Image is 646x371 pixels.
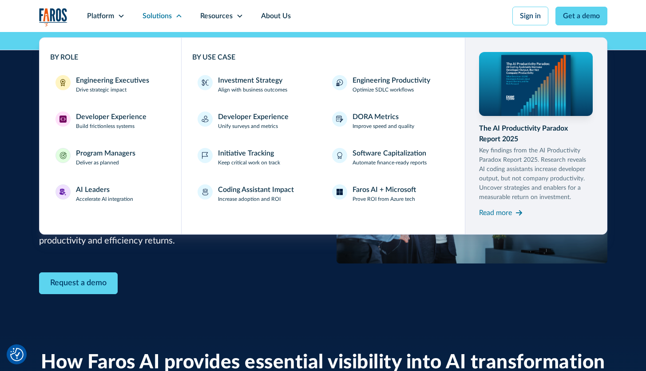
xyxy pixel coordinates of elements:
a: Faros AI + MicrosoftProve ROI from Azure tech [327,179,454,208]
img: Engineering Executives [59,79,67,86]
div: Platform [87,11,114,21]
img: AI Leaders [59,188,67,195]
a: Contact Modal [39,272,118,294]
a: Developer ExperienceDeveloper ExperienceBuild frictionless systems [50,106,171,136]
div: AI Leaders [76,184,110,195]
div: Read more [479,207,512,218]
div: Developer Experience [76,112,147,122]
p: Align with business outcomes [218,86,287,94]
div: The AI Productivity Paradox Report 2025 [479,123,593,144]
img: Program Managers [59,152,67,159]
div: Faros AI + Microsoft [353,184,416,195]
img: Developer Experience [59,116,67,123]
a: Investment StrategyAlign with business outcomes [192,70,320,99]
p: Drive strategic impact [76,86,127,94]
div: Engineering Executives [76,75,149,86]
p: Prove ROI from Azure tech [353,195,415,203]
button: Cookie Settings [10,348,24,361]
a: Program ManagersProgram ManagersDeliver as planned [50,143,171,172]
div: Engineering Productivity [353,75,430,86]
a: Software CapitalizationAutomate finance-ready reports [327,143,454,172]
div: BY USE CASE [192,52,454,63]
a: Engineering ProductivityOptimize SDLC workflows [327,70,454,99]
img: Revisit consent button [10,348,24,361]
div: Program Managers [76,148,135,159]
div: DORA Metrics [353,112,399,122]
a: Initiative TrackingKeep critical work on track [192,143,320,172]
a: The AI Productivity Paradox Report 2025Key findings from the AI Productivity Paradox Report 2025.... [479,52,593,220]
a: AI LeadersAI LeadersAccelerate AI integration [50,179,171,208]
p: Accelerate AI integration [76,195,133,203]
p: Unify surveys and metrics [218,122,278,130]
a: Get a demo [555,7,607,25]
a: DORA MetricsImprove speed and quality [327,106,454,136]
p: Increase adoption and ROI [218,195,281,203]
p: Key findings from the AI Productivity Paradox Report 2025. Research reveals AI coding assistants ... [479,146,593,202]
p: Optimize SDLC workflows [353,86,414,94]
a: Sign in [512,7,548,25]
div: Coding Assistant Impact [218,184,294,195]
a: Engineering ExecutivesEngineering ExecutivesDrive strategic impact [50,70,171,99]
a: Developer ExperienceUnify surveys and metrics [192,106,320,136]
div: Solutions [143,11,172,21]
div: BY ROLE [50,52,171,63]
p: Improve speed and quality [353,122,414,130]
div: Resources [200,11,233,21]
div: Software Capitalization [353,148,426,159]
a: Coding Assistant ImpactIncrease adoption and ROI [192,179,320,208]
div: Investment Strategy [218,75,282,86]
p: Automate finance-ready reports [353,159,427,167]
nav: Solutions [39,32,607,235]
p: Build frictionless systems [76,122,135,130]
div: Developer Experience [218,112,289,122]
a: home [39,8,67,26]
p: Deliver as planned [76,159,119,167]
img: Logo of the analytics and reporting company Faros. [39,8,67,26]
div: Initiative Tracking [218,148,274,159]
p: Keep critical work on track [218,159,280,167]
